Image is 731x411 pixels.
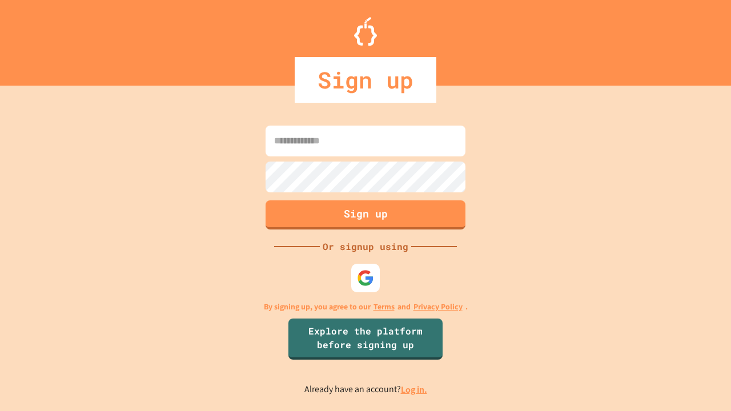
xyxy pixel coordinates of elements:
[295,57,436,103] div: Sign up
[304,382,427,397] p: Already have an account?
[354,17,377,46] img: Logo.svg
[401,384,427,396] a: Log in.
[266,200,465,229] button: Sign up
[264,301,468,313] p: By signing up, you agree to our and .
[320,240,411,253] div: Or signup using
[288,319,443,360] a: Explore the platform before signing up
[373,301,395,313] a: Terms
[413,301,463,313] a: Privacy Policy
[357,269,374,287] img: google-icon.svg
